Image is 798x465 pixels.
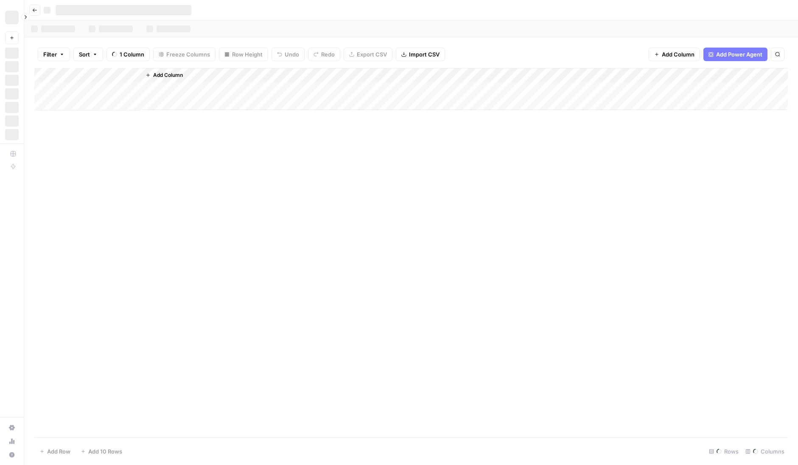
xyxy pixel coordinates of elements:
button: Add Power Agent [703,48,767,61]
span: Freeze Columns [166,50,210,59]
span: Sort [79,50,90,59]
button: Row Height [219,48,268,61]
button: Freeze Columns [153,48,216,61]
span: Filter [43,50,57,59]
span: Add Column [153,71,183,79]
div: Rows [706,445,742,458]
button: Sort [73,48,103,61]
div: Columns [742,445,788,458]
button: Add Row [34,445,76,458]
button: Add Column [649,48,700,61]
span: Add Row [47,447,70,456]
button: Redo [308,48,340,61]
span: Add Power Agent [716,50,762,59]
span: Add Column [662,50,694,59]
a: Settings [5,421,19,434]
span: Import CSV [409,50,440,59]
span: Row Height [232,50,263,59]
button: Add 10 Rows [76,445,127,458]
a: Usage [5,434,19,448]
button: Add Column [142,70,186,81]
button: Help + Support [5,448,19,462]
span: Redo [321,50,335,59]
span: 1 Column [120,50,144,59]
span: Export CSV [357,50,387,59]
span: Undo [285,50,299,59]
button: 1 Column [106,48,150,61]
button: Filter [38,48,70,61]
button: Export CSV [344,48,392,61]
button: Undo [272,48,305,61]
button: Import CSV [396,48,445,61]
span: Add 10 Rows [88,447,122,456]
